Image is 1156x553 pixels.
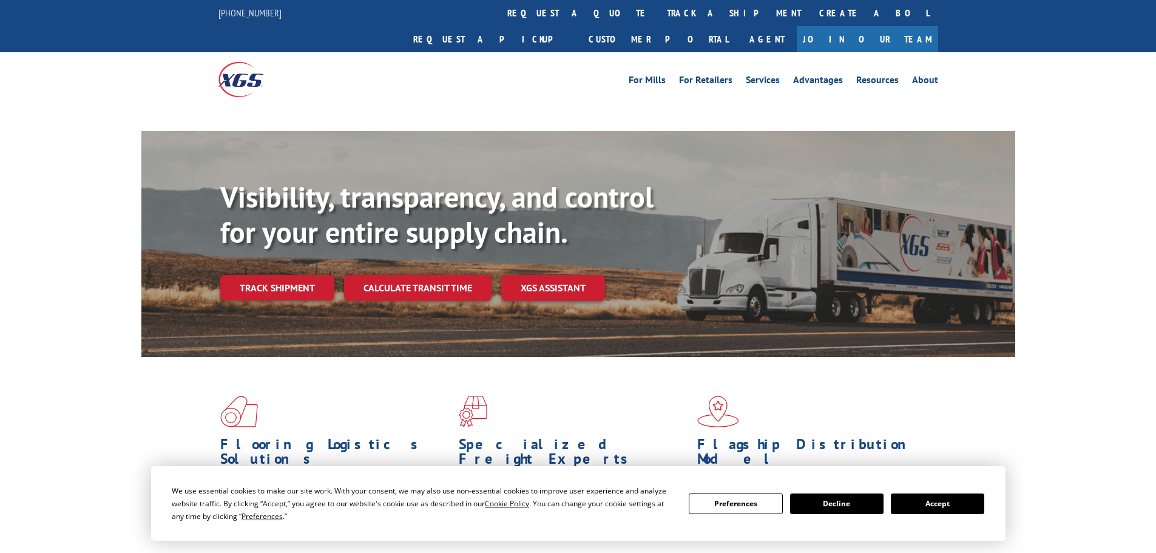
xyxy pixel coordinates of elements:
[679,75,732,89] a: For Retailers
[172,484,674,523] div: We use essential cookies to make our site work. With your consent, we may also use non-essential ...
[242,511,283,521] span: Preferences
[344,275,492,301] a: Calculate transit time
[790,494,884,514] button: Decline
[793,75,843,89] a: Advantages
[501,275,605,301] a: XGS ASSISTANT
[404,26,580,52] a: Request a pickup
[220,178,654,251] b: Visibility, transparency, and control for your entire supply chain.
[689,494,782,514] button: Preferences
[151,466,1006,541] div: Cookie Consent Prompt
[459,396,487,427] img: xgs-icon-focused-on-flooring-red
[737,26,797,52] a: Agent
[697,396,739,427] img: xgs-icon-flagship-distribution-model-red
[856,75,899,89] a: Resources
[629,75,666,89] a: For Mills
[580,26,737,52] a: Customer Portal
[220,396,258,427] img: xgs-icon-total-supply-chain-intelligence-red
[891,494,984,514] button: Accept
[220,437,450,472] h1: Flooring Logistics Solutions
[697,437,927,472] h1: Flagship Distribution Model
[459,437,688,472] h1: Specialized Freight Experts
[912,75,938,89] a: About
[220,275,334,300] a: Track shipment
[485,498,529,509] span: Cookie Policy
[746,75,780,89] a: Services
[797,26,938,52] a: Join Our Team
[218,7,282,19] a: [PHONE_NUMBER]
